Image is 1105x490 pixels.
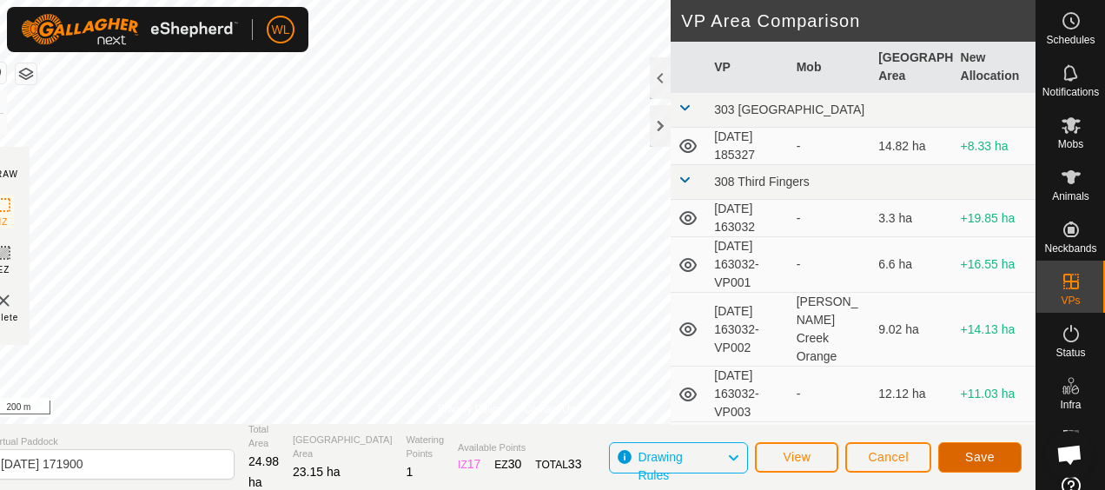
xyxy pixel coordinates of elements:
a: Contact Us [524,401,575,417]
td: +16.55 ha [954,237,1036,293]
div: - [797,385,864,403]
td: [DATE] 163032-VP001 [707,237,789,293]
td: +20.56 ha [954,422,1036,460]
td: 3.3 ha [871,200,953,237]
td: [DATE] 163032-VP003 [707,367,789,422]
span: Total Area [248,422,279,451]
span: Animals [1052,191,1089,202]
div: - [797,209,864,228]
span: Save [965,450,995,464]
span: Cancel [868,450,909,464]
td: [DATE] 163332 [707,422,789,460]
td: +14.13 ha [954,293,1036,367]
th: New Allocation [954,42,1036,93]
button: Cancel [845,442,931,473]
td: 6.6 ha [871,237,953,293]
span: VPs [1061,295,1080,306]
span: Mobs [1058,139,1083,149]
span: Watering Points [407,433,445,461]
span: View [783,450,811,464]
img: Gallagher Logo [21,14,238,45]
td: 14.82 ha [871,128,953,165]
td: 2.59 ha [871,422,953,460]
th: [GEOGRAPHIC_DATA] Area [871,42,953,93]
td: 9.02 ha [871,293,953,367]
span: 24.98 ha [248,454,279,489]
span: 303 [GEOGRAPHIC_DATA] [714,103,864,116]
span: Available Points [458,440,581,455]
button: Map Layers [16,63,36,84]
button: View [755,442,838,473]
th: VP [707,42,789,93]
a: Open chat [1046,431,1093,478]
span: Schedules [1046,35,1095,45]
span: 1 [407,465,414,479]
td: +8.33 ha [954,128,1036,165]
span: Neckbands [1044,243,1096,254]
button: Save [938,442,1022,473]
div: TOTAL [535,455,581,473]
div: - [797,137,864,156]
td: +19.85 ha [954,200,1036,237]
span: 30 [508,457,522,471]
span: Status [1055,348,1085,358]
div: IZ [458,455,480,473]
td: 12.12 ha [871,367,953,422]
span: [GEOGRAPHIC_DATA] Area [293,433,393,461]
span: 33 [568,457,582,471]
span: Heatmap [1049,452,1092,462]
h2: VP Area Comparison [681,10,1036,31]
div: - [797,255,864,274]
th: Mob [790,42,871,93]
span: Drawing Rules [638,450,682,482]
span: WL [272,21,290,39]
span: 308 Third Fingers [714,175,809,189]
div: EZ [494,455,521,473]
span: 23.15 ha [293,465,341,479]
span: Notifications [1042,87,1099,97]
span: Infra [1060,400,1081,410]
div: [PERSON_NAME] Creek Orange [797,293,864,366]
span: 17 [467,457,481,471]
td: +11.03 ha [954,367,1036,422]
td: [DATE] 163032-VP002 [707,293,789,367]
a: Privacy Policy [438,401,503,417]
td: [DATE] 163032 [707,200,789,237]
td: [DATE] 185327 [707,128,789,165]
